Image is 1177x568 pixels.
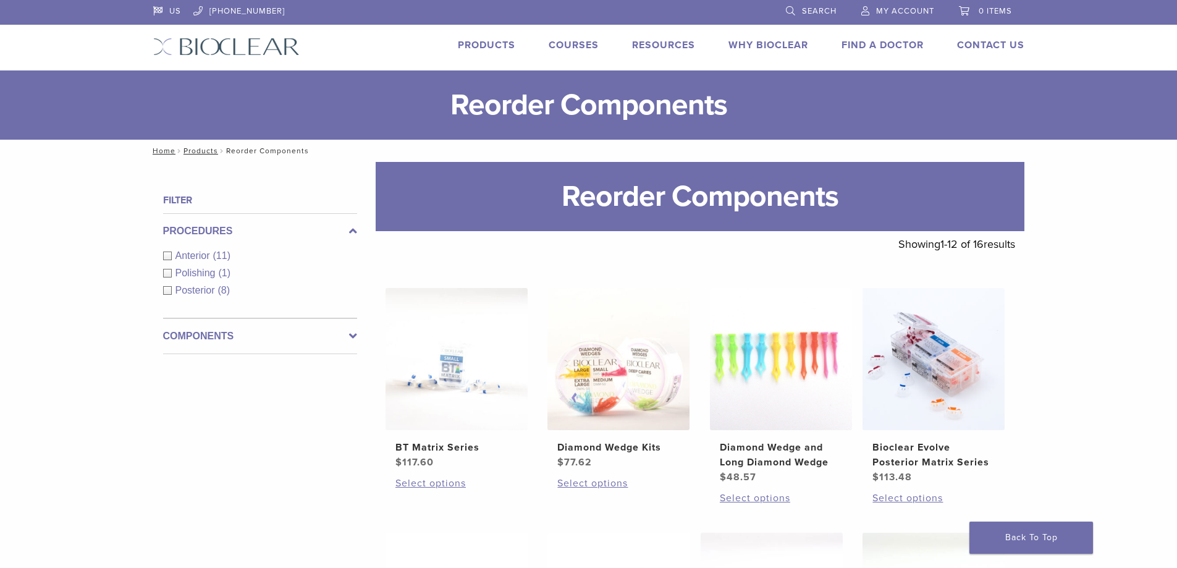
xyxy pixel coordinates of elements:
a: Diamond Wedge and Long Diamond WedgeDiamond Wedge and Long Diamond Wedge $48.57 [709,288,853,485]
span: Anterior [175,250,213,261]
a: Contact Us [957,39,1024,51]
h2: Diamond Wedge and Long Diamond Wedge [720,440,842,470]
a: Why Bioclear [728,39,808,51]
span: (1) [218,268,230,278]
a: BT Matrix SeriesBT Matrix Series $117.60 [385,288,529,470]
span: / [218,148,226,154]
span: $ [395,456,402,468]
p: Showing results [898,231,1015,257]
a: Select options for “Diamond Wedge Kits” [557,476,680,491]
span: Search [802,6,837,16]
a: Select options for “Bioclear Evolve Posterior Matrix Series” [872,491,995,506]
bdi: 113.48 [872,471,912,483]
span: Posterior [175,285,218,295]
span: $ [720,471,727,483]
a: Products [458,39,515,51]
span: Polishing [175,268,219,278]
a: Select options for “BT Matrix Series” [395,476,518,491]
img: BT Matrix Series [386,288,528,430]
label: Components [163,329,357,344]
a: Courses [549,39,599,51]
span: (8) [218,285,230,295]
a: Find A Doctor [842,39,924,51]
h2: BT Matrix Series [395,440,518,455]
h4: Filter [163,193,357,208]
h1: Reorder Components [376,162,1024,231]
nav: Reorder Components [144,140,1034,162]
span: 0 items [979,6,1012,16]
bdi: 117.60 [395,456,434,468]
a: Resources [632,39,695,51]
span: (11) [213,250,230,261]
a: Home [149,146,175,155]
img: Bioclear Evolve Posterior Matrix Series [863,288,1005,430]
a: Diamond Wedge KitsDiamond Wedge Kits $77.62 [547,288,691,470]
span: 1-12 of 16 [940,237,984,251]
span: My Account [876,6,934,16]
h2: Bioclear Evolve Posterior Matrix Series [872,440,995,470]
a: Back To Top [969,522,1093,554]
img: Diamond Wedge Kits [547,288,690,430]
img: Bioclear [153,38,300,56]
bdi: 77.62 [557,456,592,468]
span: $ [872,471,879,483]
bdi: 48.57 [720,471,756,483]
label: Procedures [163,224,357,239]
a: Products [184,146,218,155]
h2: Diamond Wedge Kits [557,440,680,455]
a: Select options for “Diamond Wedge and Long Diamond Wedge” [720,491,842,506]
a: Bioclear Evolve Posterior Matrix SeriesBioclear Evolve Posterior Matrix Series $113.48 [862,288,1006,485]
img: Diamond Wedge and Long Diamond Wedge [710,288,852,430]
span: / [175,148,184,154]
span: $ [557,456,564,468]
